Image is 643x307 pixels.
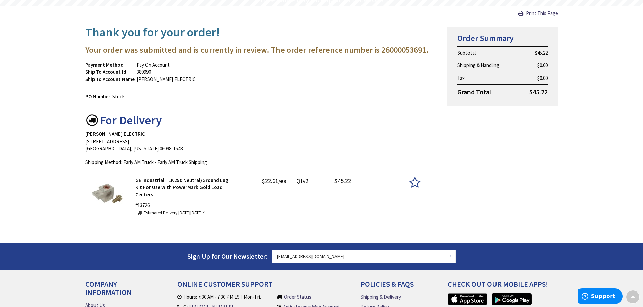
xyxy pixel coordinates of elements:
[187,252,267,260] span: Sign Up for Our Newsletter:
[520,85,547,100] td: $45.22
[135,177,229,198] strong: GE Industrial TLK250 Neutral/Ground Lug Kit For Use With PowerMark Gold Load Centers
[457,85,520,100] th: Grand Total
[262,177,286,187] span: $22.61/ea
[272,250,456,263] input: Enter your email address
[100,113,162,128] span: For Delivery
[526,10,558,17] span: Print This Page
[520,72,547,85] td: $0.00
[85,93,110,100] strong: PO Number
[85,69,126,75] strong: Ship To Account Id
[520,59,547,71] td: $0.00
[85,76,135,82] strong: Ship To Account Name
[457,72,520,85] th: Tax
[520,46,547,59] td: $45.22
[135,68,196,75] td: : 380990
[578,288,623,305] iframe: Opens a widget where you can find more information
[457,59,520,71] th: Shipping & Handling
[360,293,401,300] a: Shipping & Delivery
[177,280,340,293] h4: Online Customer Support
[457,46,520,59] th: Subtotal
[360,280,427,293] h4: Policies & FAQs
[90,177,124,210] img: GE Industrial TLK250 Neutral/Ground Lug Kit For Use With PowerMark Gold Load Centers
[457,34,548,43] h3: Order Summary
[296,177,305,185] span: Qty
[203,209,206,214] sup: th
[177,293,271,300] li: Hours: 7:30 AM - 7:30 PM EST Mon-Fri.
[284,293,311,300] a: Order Status
[85,26,437,39] h1: Thank you for your order!
[85,159,437,166] p: Shipping Method: Early AM Truck - Early AM Truck Shipping
[85,45,437,54] h3: Your order was submitted and is currently in review. The order reference number is 26000053691.
[296,177,330,185] div: 2
[135,61,196,68] td: : Pay On Account
[135,75,196,83] td: : [PERSON_NAME] ELECTRIC
[85,130,437,152] address: [STREET_ADDRESS] [GEOGRAPHIC_DATA], [US_STATE] 06098-1548
[85,280,157,301] h4: Company Information
[135,202,150,208] span: #13726
[518,10,558,17] a: Print This Page
[334,177,351,187] div: $45.22
[135,210,206,216] span: Estimated Delivery [DATE][DATE]
[448,280,563,293] h4: Check out Our Mobile Apps!
[110,93,125,100] td: : Stock
[85,62,124,68] strong: Payment Method
[85,131,145,137] strong: [PERSON_NAME] ELECTRIC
